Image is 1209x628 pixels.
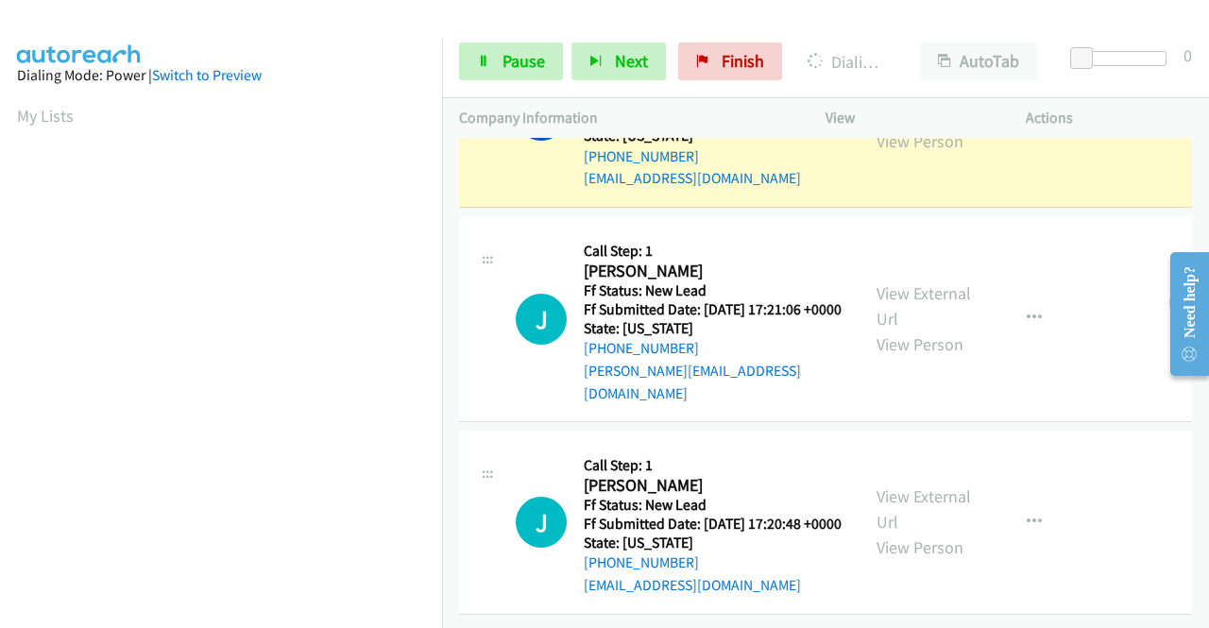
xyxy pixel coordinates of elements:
[516,294,567,345] h1: J
[877,333,963,355] a: View Person
[920,42,1037,80] button: AutoTab
[459,107,792,129] p: Company Information
[584,456,842,475] h5: Call Step: 1
[584,496,842,515] h5: Ff Status: New Lead
[584,475,836,497] h2: [PERSON_NAME]
[584,534,842,552] h5: State: [US_STATE]
[826,107,992,129] p: View
[516,294,567,345] div: The call is yet to be attempted
[584,339,699,357] a: [PHONE_NUMBER]
[1026,107,1192,129] p: Actions
[502,50,545,72] span: Pause
[584,300,843,319] h5: Ff Submitted Date: [DATE] 17:21:06 +0000
[584,147,699,165] a: [PHONE_NUMBER]
[1155,239,1209,389] iframe: Resource Center
[678,42,782,80] a: Finish
[17,105,74,127] a: My Lists
[584,319,843,338] h5: State: [US_STATE]
[1183,42,1192,68] div: 0
[152,66,262,84] a: Switch to Preview
[584,362,801,402] a: [PERSON_NAME][EMAIL_ADDRESS][DOMAIN_NAME]
[877,485,971,533] a: View External Url
[584,169,801,187] a: [EMAIL_ADDRESS][DOMAIN_NAME]
[571,42,666,80] button: Next
[808,49,886,75] p: Dialing [PERSON_NAME]
[615,50,648,72] span: Next
[877,130,963,152] a: View Person
[584,553,699,571] a: [PHONE_NUMBER]
[584,576,801,594] a: [EMAIL_ADDRESS][DOMAIN_NAME]
[584,261,836,282] h2: [PERSON_NAME]
[877,536,963,558] a: View Person
[584,281,843,300] h5: Ff Status: New Lead
[722,50,764,72] span: Finish
[516,497,567,548] h1: J
[516,497,567,548] div: The call is yet to be attempted
[877,282,971,330] a: View External Url
[584,242,843,261] h5: Call Step: 1
[17,64,425,87] div: Dialing Mode: Power |
[584,515,842,534] h5: Ff Submitted Date: [DATE] 17:20:48 +0000
[1080,51,1166,66] div: Delay between calls (in seconds)
[459,42,563,80] a: Pause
